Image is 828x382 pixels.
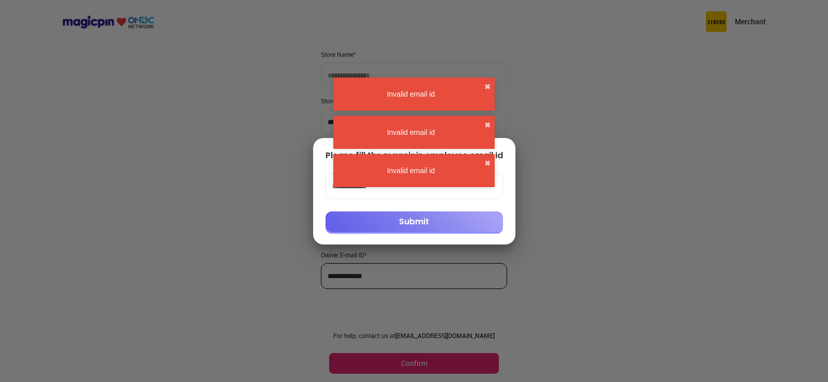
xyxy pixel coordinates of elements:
[484,82,491,92] button: close
[337,127,484,137] div: Invalid email id
[337,89,484,99] div: Invalid email id
[326,150,503,161] div: Please fill the magcipin employee email id
[484,158,491,169] button: close
[337,165,484,176] div: Invalid email id
[326,211,503,232] button: Submit
[484,120,491,130] button: close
